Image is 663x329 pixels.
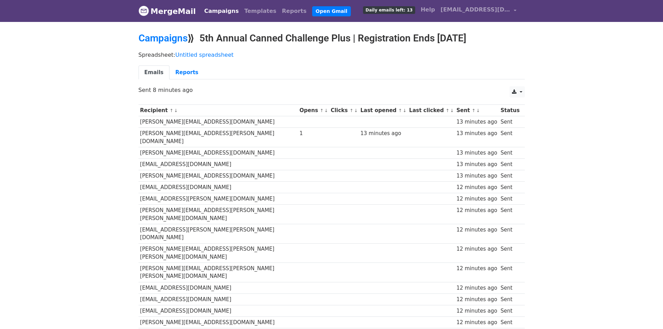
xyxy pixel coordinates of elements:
[456,195,497,203] div: 12 minutes ago
[279,4,309,18] a: Reports
[499,158,521,170] td: Sent
[499,224,521,243] td: Sent
[139,158,298,170] td: [EMAIL_ADDRESS][DOMAIN_NAME]
[139,32,188,44] a: Campaigns
[139,147,298,158] td: [PERSON_NAME][EMAIL_ADDRESS][DOMAIN_NAME]
[359,105,408,116] th: Last opened
[499,263,521,282] td: Sent
[418,3,438,17] a: Help
[499,128,521,147] td: Sent
[349,108,353,113] a: ↑
[360,3,418,17] a: Daily emails left: 13
[329,105,358,116] th: Clicks
[455,105,499,116] th: Sent
[438,3,519,19] a: [EMAIL_ADDRESS][DOMAIN_NAME]
[456,284,497,292] div: 12 minutes ago
[499,105,521,116] th: Status
[408,105,455,116] th: Last clicked
[363,6,415,14] span: Daily emails left: 13
[456,307,497,315] div: 12 minutes ago
[139,105,298,116] th: Recipient
[139,32,525,44] h2: ⟫ 5th Annual Canned Challenge Plus | Registration Ends [DATE]
[476,108,480,113] a: ↓
[450,108,454,113] a: ↓
[175,52,234,58] a: Untitled spreadsheet
[139,305,298,316] td: [EMAIL_ADDRESS][DOMAIN_NAME]
[445,108,449,113] a: ↑
[139,4,196,18] a: MergeMail
[499,293,521,305] td: Sent
[499,147,521,158] td: Sent
[472,108,475,113] a: ↑
[456,149,497,157] div: 13 minutes ago
[324,108,328,113] a: ↓
[499,282,521,293] td: Sent
[441,6,510,14] span: [EMAIL_ADDRESS][DOMAIN_NAME]
[139,263,298,282] td: [PERSON_NAME][EMAIL_ADDRESS][PERSON_NAME][PERSON_NAME][DOMAIN_NAME]
[456,296,497,304] div: 12 minutes ago
[169,108,173,113] a: ↑
[298,105,329,116] th: Opens
[499,205,521,224] td: Sent
[398,108,402,113] a: ↑
[456,183,497,191] div: 12 minutes ago
[320,108,324,113] a: ↑
[499,182,521,193] td: Sent
[139,86,525,94] p: Sent 8 minutes ago
[300,130,327,138] div: 1
[139,65,169,80] a: Emails
[456,245,497,253] div: 12 minutes ago
[174,108,178,113] a: ↓
[139,293,298,305] td: [EMAIL_ADDRESS][DOMAIN_NAME]
[499,305,521,316] td: Sent
[499,317,521,328] td: Sent
[499,116,521,128] td: Sent
[456,226,497,234] div: 12 minutes ago
[456,118,497,126] div: 13 minutes ago
[139,170,298,182] td: [PERSON_NAME][EMAIL_ADDRESS][DOMAIN_NAME]
[139,317,298,328] td: [PERSON_NAME][EMAIL_ADDRESS][DOMAIN_NAME]
[456,130,497,138] div: 13 minutes ago
[456,206,497,214] div: 12 minutes ago
[354,108,358,113] a: ↓
[139,193,298,205] td: [EMAIL_ADDRESS][PERSON_NAME][DOMAIN_NAME]
[139,116,298,128] td: [PERSON_NAME][EMAIL_ADDRESS][DOMAIN_NAME]
[139,51,525,58] p: Spreadsheet:
[139,243,298,263] td: [PERSON_NAME][EMAIL_ADDRESS][PERSON_NAME][PERSON_NAME][DOMAIN_NAME]
[139,128,298,147] td: [PERSON_NAME][EMAIL_ADDRESS][PERSON_NAME][DOMAIN_NAME]
[456,160,497,169] div: 13 minutes ago
[361,130,406,138] div: 13 minutes ago
[139,6,149,16] img: MergeMail logo
[312,6,351,16] a: Open Gmail
[202,4,242,18] a: Campaigns
[456,172,497,180] div: 13 minutes ago
[499,170,521,182] td: Sent
[139,282,298,293] td: [EMAIL_ADDRESS][DOMAIN_NAME]
[139,182,298,193] td: [EMAIL_ADDRESS][DOMAIN_NAME]
[139,224,298,243] td: [EMAIL_ADDRESS][PERSON_NAME][PERSON_NAME][DOMAIN_NAME]
[499,243,521,263] td: Sent
[139,205,298,224] td: [PERSON_NAME][EMAIL_ADDRESS][PERSON_NAME][PERSON_NAME][DOMAIN_NAME]
[169,65,204,80] a: Reports
[403,108,407,113] a: ↓
[242,4,279,18] a: Templates
[456,265,497,273] div: 12 minutes ago
[499,193,521,205] td: Sent
[456,319,497,327] div: 12 minutes ago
